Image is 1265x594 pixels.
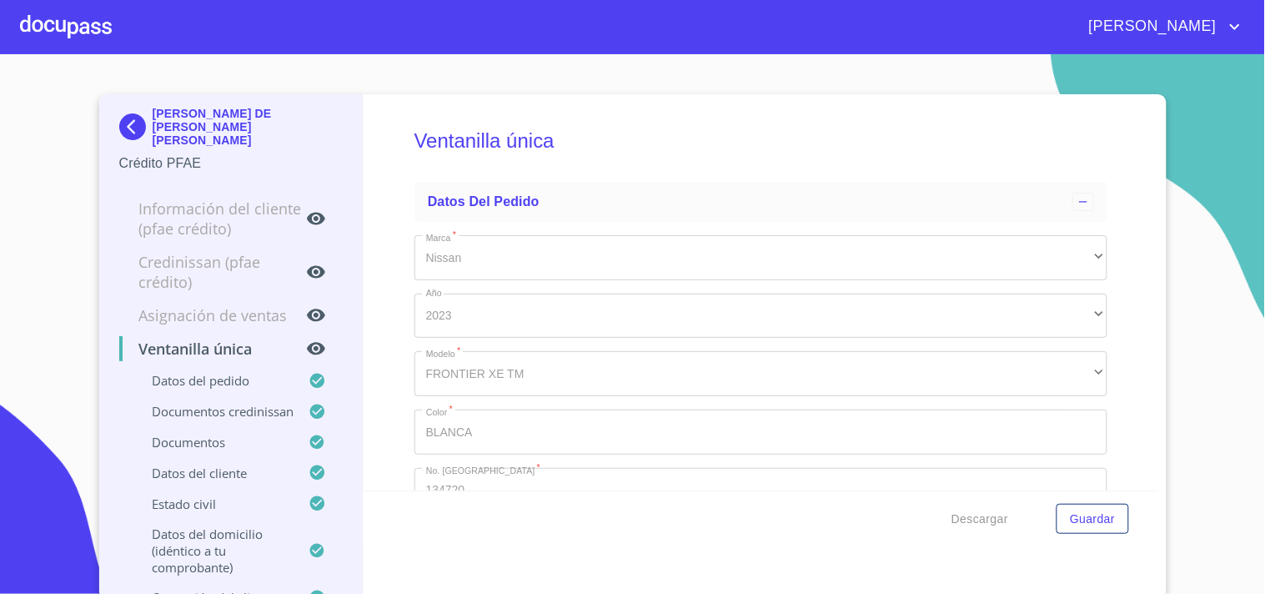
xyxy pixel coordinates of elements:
[414,107,1107,175] h5: Ventanilla única
[951,509,1008,530] span: Descargar
[1077,13,1225,40] span: [PERSON_NAME]
[119,107,344,154] div: [PERSON_NAME] DE [PERSON_NAME] [PERSON_NAME]
[119,372,309,389] p: Datos del pedido
[153,107,344,147] p: [PERSON_NAME] DE [PERSON_NAME] [PERSON_NAME]
[1057,504,1128,535] button: Guardar
[414,235,1107,280] div: Nissan
[119,252,307,292] p: Credinissan (PFAE crédito)
[119,434,309,451] p: Documentos
[428,194,540,209] span: Datos del pedido
[945,504,1015,535] button: Descargar
[1077,13,1245,40] button: account of current user
[119,154,344,174] p: Crédito PFAE
[119,113,153,140] img: Docupass spot blue
[119,496,309,512] p: Estado civil
[119,403,309,420] p: Documentos CrediNissan
[414,182,1107,222] div: Datos del pedido
[119,339,307,359] p: Ventanilla única
[119,465,309,481] p: Datos del cliente
[1070,509,1115,530] span: Guardar
[119,199,307,239] p: Información del cliente (PFAE crédito)
[414,294,1107,339] div: 2023
[119,305,307,325] p: Asignación de Ventas
[414,351,1107,396] div: FRONTIER XE TM
[119,526,309,576] p: Datos del domicilio (idéntico a tu comprobante)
